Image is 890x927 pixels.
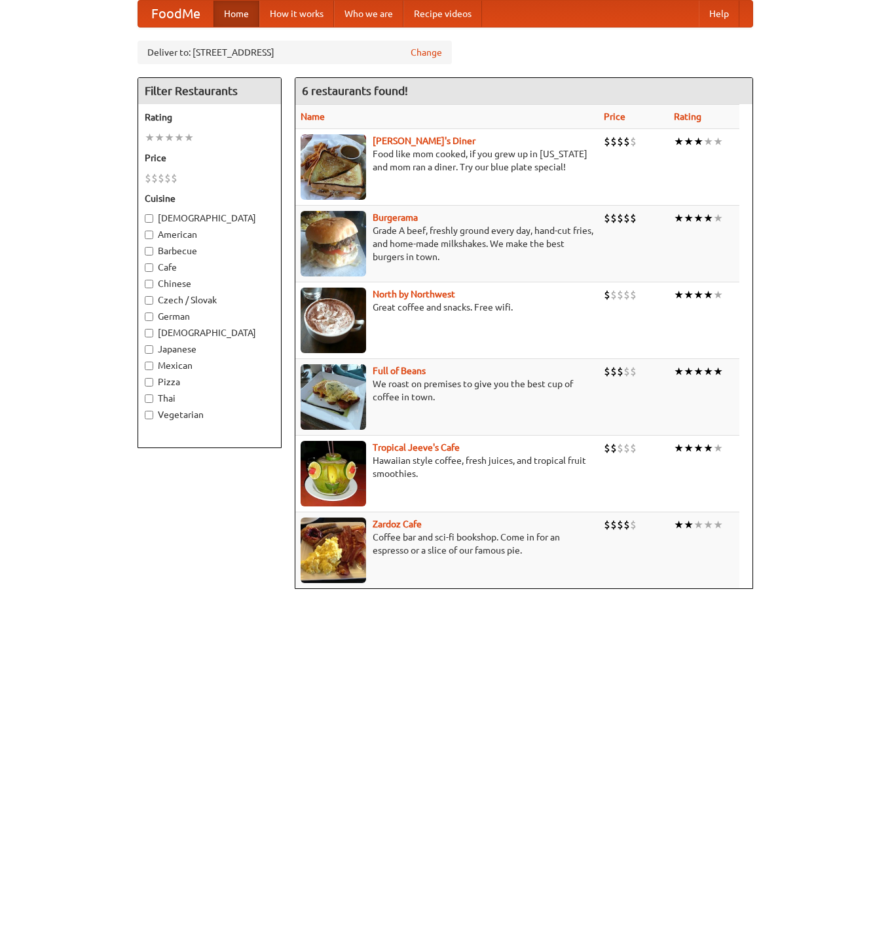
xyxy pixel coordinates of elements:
[674,364,684,379] li: ★
[145,244,274,257] label: Barbecue
[145,362,153,370] input: Mexican
[630,518,637,532] li: $
[623,211,630,225] li: $
[145,378,153,387] input: Pizza
[674,288,684,302] li: ★
[164,171,171,185] li: $
[145,231,153,239] input: American
[145,326,274,339] label: [DEMOGRAPHIC_DATA]
[373,442,460,453] a: Tropical Jeeve's Cafe
[610,211,617,225] li: $
[164,130,174,145] li: ★
[694,518,703,532] li: ★
[604,111,625,122] a: Price
[301,134,366,200] img: sallys.jpg
[301,111,325,122] a: Name
[155,130,164,145] li: ★
[301,147,593,174] p: Food like mom cooked, if you grew up in [US_STATE] and mom ran a diner. Try our blue plate special!
[604,134,610,149] li: $
[604,518,610,532] li: $
[145,408,274,421] label: Vegetarian
[604,364,610,379] li: $
[145,192,274,205] h5: Cuisine
[373,289,455,299] a: North by Northwest
[145,247,153,255] input: Barbecue
[145,392,274,405] label: Thai
[145,310,274,323] label: German
[301,441,366,506] img: jeeves.jpg
[674,111,701,122] a: Rating
[301,364,366,430] img: beans.jpg
[145,171,151,185] li: $
[171,171,177,185] li: $
[145,130,155,145] li: ★
[145,394,153,403] input: Thai
[184,130,194,145] li: ★
[630,134,637,149] li: $
[138,78,281,104] h4: Filter Restaurants
[373,212,418,223] b: Burgerama
[617,134,623,149] li: $
[703,134,713,149] li: ★
[703,441,713,455] li: ★
[610,288,617,302] li: $
[617,288,623,302] li: $
[301,301,593,314] p: Great coffee and snacks. Free wifi.
[713,288,723,302] li: ★
[674,134,684,149] li: ★
[301,531,593,557] p: Coffee bar and sci-fi bookshop. Come in for an espresso or a slice of our famous pie.
[684,288,694,302] li: ★
[302,85,408,97] ng-pluralize: 6 restaurants found!
[674,518,684,532] li: ★
[623,288,630,302] li: $
[301,454,593,480] p: Hawaiian style coffee, fresh juices, and tropical fruit smoothies.
[411,46,442,59] a: Change
[694,211,703,225] li: ★
[713,211,723,225] li: ★
[703,364,713,379] li: ★
[694,134,703,149] li: ★
[604,211,610,225] li: $
[145,375,274,388] label: Pizza
[617,364,623,379] li: $
[699,1,739,27] a: Help
[684,441,694,455] li: ★
[334,1,403,27] a: Who we are
[713,134,723,149] li: ★
[604,441,610,455] li: $
[373,366,426,376] a: Full of Beans
[703,288,713,302] li: ★
[145,411,153,419] input: Vegetarian
[145,293,274,307] label: Czech / Slovak
[138,41,452,64] div: Deliver to: [STREET_ADDRESS]
[151,171,158,185] li: $
[145,151,274,164] h5: Price
[145,296,153,305] input: Czech / Slovak
[145,228,274,241] label: American
[403,1,482,27] a: Recipe videos
[145,345,153,354] input: Japanese
[145,261,274,274] label: Cafe
[145,312,153,321] input: German
[373,136,475,146] b: [PERSON_NAME]'s Diner
[145,277,274,290] label: Chinese
[694,441,703,455] li: ★
[158,171,164,185] li: $
[301,224,593,263] p: Grade A beef, freshly ground every day, hand-cut fries, and home-made milkshakes. We make the bes...
[145,343,274,356] label: Japanese
[145,263,153,272] input: Cafe
[623,518,630,532] li: $
[213,1,259,27] a: Home
[145,212,274,225] label: [DEMOGRAPHIC_DATA]
[623,134,630,149] li: $
[259,1,334,27] a: How it works
[694,364,703,379] li: ★
[145,329,153,337] input: [DEMOGRAPHIC_DATA]
[630,441,637,455] li: $
[145,280,153,288] input: Chinese
[301,518,366,583] img: zardoz.jpg
[713,518,723,532] li: ★
[623,364,630,379] li: $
